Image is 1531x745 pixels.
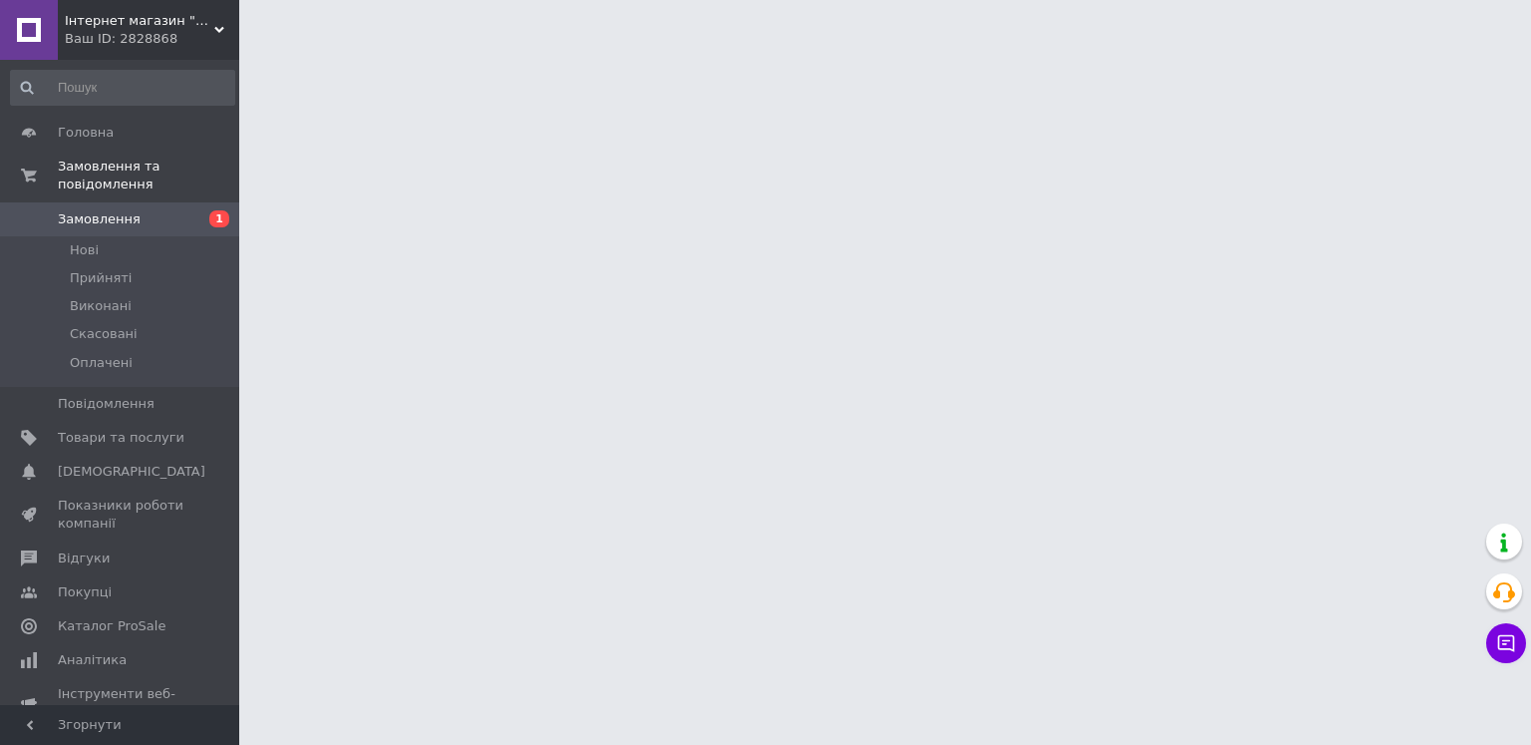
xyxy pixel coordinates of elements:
span: Оплачені [70,354,133,372]
span: Аналітика [58,651,127,669]
span: Головна [58,124,114,142]
span: Нові [70,241,99,259]
span: Товари та послуги [58,429,184,447]
input: Пошук [10,70,235,106]
span: Інтернет магазин "Металеві конструкції" [65,12,214,30]
span: 1 [209,210,229,227]
span: [DEMOGRAPHIC_DATA] [58,463,205,481]
span: Показники роботи компанії [58,497,184,533]
span: Замовлення та повідомлення [58,158,239,193]
span: Скасовані [70,325,138,343]
button: Чат з покупцем [1486,623,1526,663]
span: Покупці [58,583,112,601]
span: Каталог ProSale [58,617,165,635]
span: Прийняті [70,269,132,287]
span: Виконані [70,297,132,315]
span: Інструменти веб-майстра та SEO [58,685,184,721]
div: Ваш ID: 2828868 [65,30,239,48]
span: Відгуки [58,550,110,567]
span: Повідомлення [58,395,154,413]
span: Замовлення [58,210,141,228]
